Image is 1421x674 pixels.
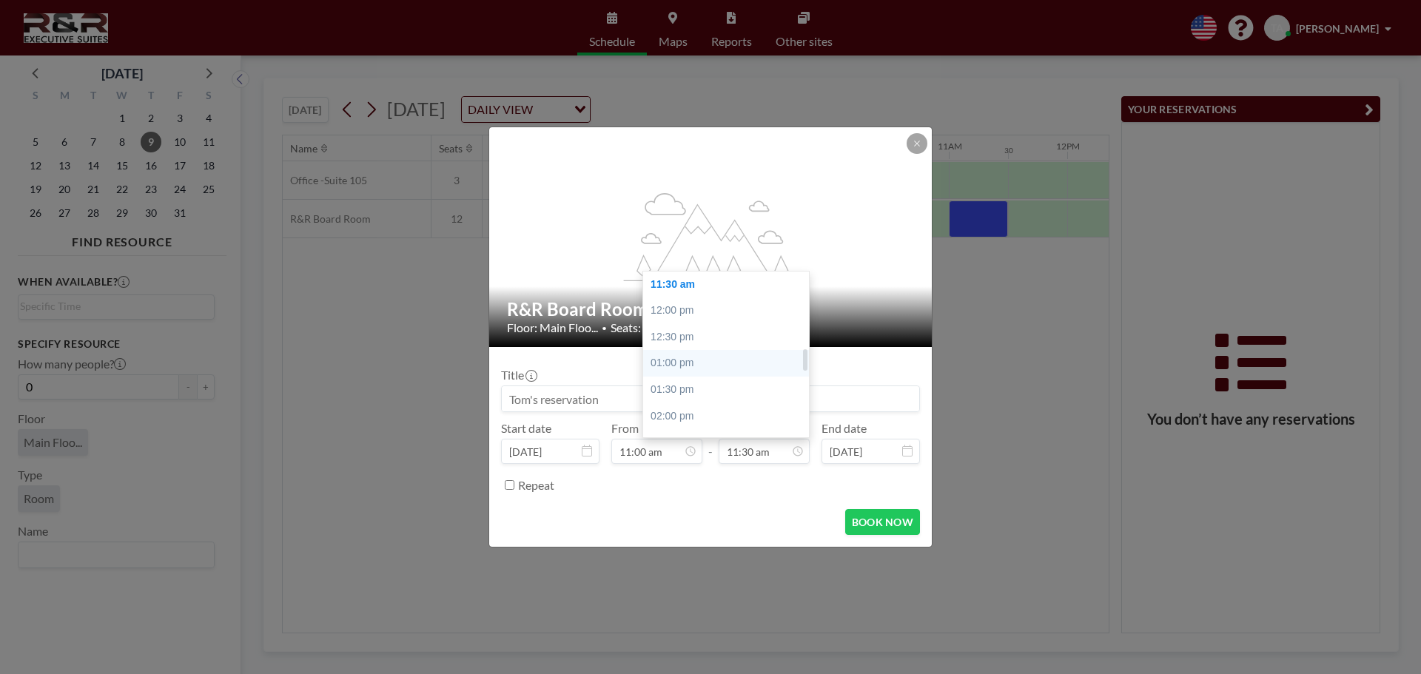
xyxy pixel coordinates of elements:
[611,421,639,436] label: From
[611,320,656,335] span: Seats: 12
[501,368,536,383] label: Title
[507,320,598,335] span: Floor: Main Floo...
[507,298,916,320] h2: R&R Board Room
[643,429,816,456] div: 02:30 pm
[602,323,607,334] span: •
[643,350,816,377] div: 01:00 pm
[643,324,816,351] div: 12:30 pm
[845,509,920,535] button: BOOK NOW
[501,421,551,436] label: Start date
[708,426,713,459] span: -
[822,421,867,436] label: End date
[643,297,816,324] div: 12:00 pm
[643,377,816,403] div: 01:30 pm
[643,403,816,430] div: 02:00 pm
[518,478,554,493] label: Repeat
[643,272,816,298] div: 11:30 am
[502,386,919,411] input: Tom's reservation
